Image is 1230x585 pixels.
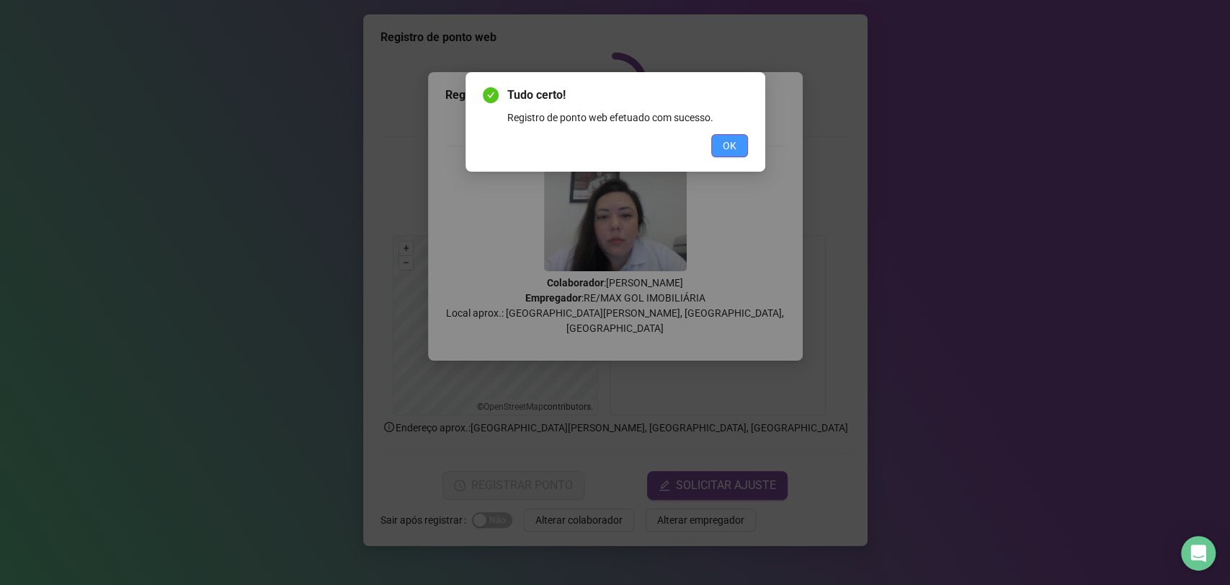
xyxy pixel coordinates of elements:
span: OK [723,138,736,154]
button: OK [711,134,748,157]
span: check-circle [483,87,499,103]
div: Registro de ponto web efetuado com sucesso. [507,110,748,126]
span: Tudo certo! [507,87,748,104]
div: Open Intercom Messenger [1181,536,1216,571]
